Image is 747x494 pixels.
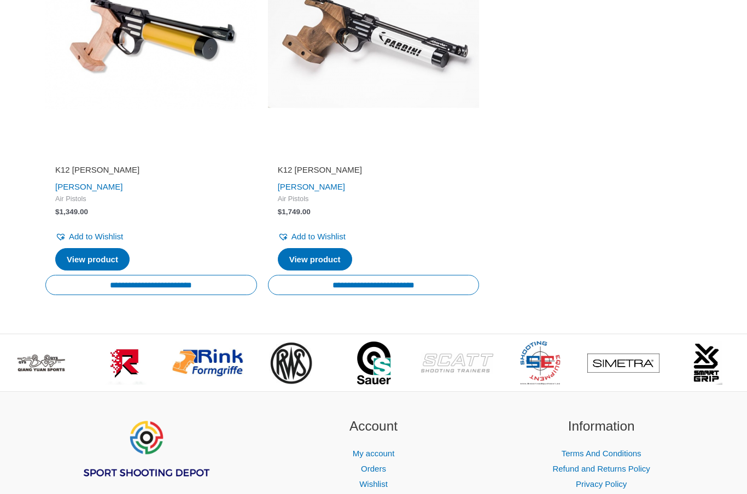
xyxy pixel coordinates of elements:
span: Add to Wishlist [69,232,123,241]
span: Add to Wishlist [291,232,346,241]
a: My account [353,449,395,458]
a: [PERSON_NAME] [278,182,345,191]
a: Read more about “K12 Junior Pardini” [278,248,352,271]
a: Read more about “K12 KID Pardini” [55,248,130,271]
h2: K12 [PERSON_NAME] [278,164,470,175]
h2: K12 [PERSON_NAME] [55,164,247,175]
iframe: Customer reviews powered by Trustpilot [278,149,470,162]
a: [PERSON_NAME] [55,182,122,191]
a: K12 [PERSON_NAME] [55,164,247,179]
a: Terms And Conditions [562,449,641,458]
a: Add to Wishlist [55,229,123,244]
span: $ [278,208,282,216]
a: Refund and Returns Policy [552,464,650,473]
nav: Information [501,446,702,492]
aside: Footer Widget 3 [501,416,702,491]
span: $ [55,208,60,216]
bdi: 1,349.00 [55,208,88,216]
h2: Information [501,416,702,437]
h2: Account [273,416,474,437]
iframe: Customer reviews powered by Trustpilot [55,149,247,162]
bdi: 1,749.00 [278,208,311,216]
span: Air Pistols [278,195,470,204]
a: Privacy Policy [576,479,627,489]
aside: Footer Widget 2 [273,416,474,491]
nav: Account [273,446,474,492]
a: Add to Wishlist [278,229,346,244]
a: K12 [PERSON_NAME] [278,164,470,179]
span: Air Pistols [55,195,247,204]
a: Orders [361,464,386,473]
a: Wishlist [359,479,388,489]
